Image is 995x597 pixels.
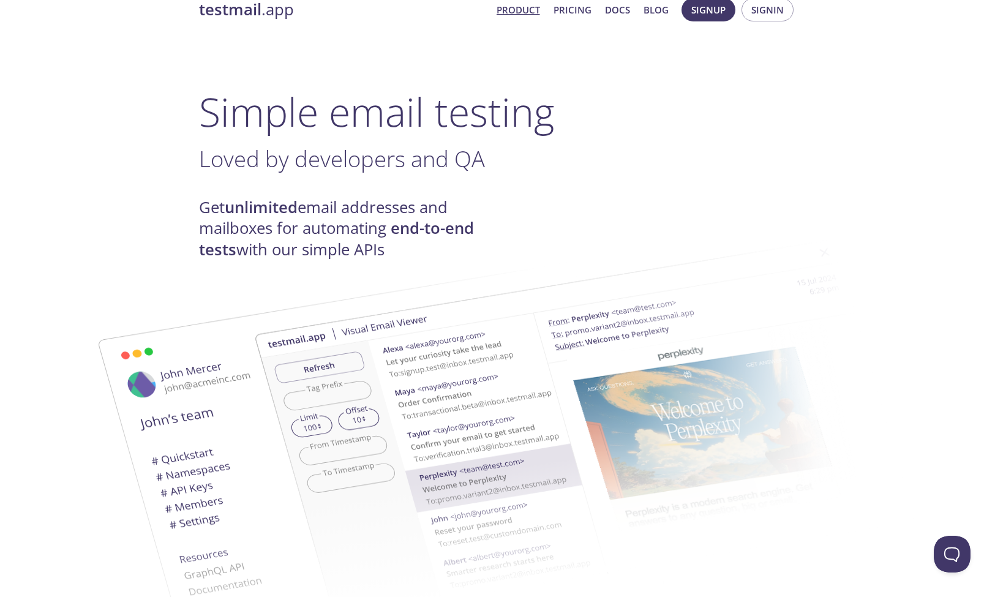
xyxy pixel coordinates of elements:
[605,2,630,18] a: Docs
[644,2,669,18] a: Blog
[554,2,591,18] a: Pricing
[199,197,498,260] h4: Get email addresses and mailboxes for automating with our simple APIs
[691,2,726,18] span: Signup
[199,217,474,260] strong: end-to-end tests
[199,88,797,135] h1: Simple email testing
[751,2,784,18] span: Signin
[934,536,971,573] iframe: Help Scout Beacon - Open
[225,197,298,218] strong: unlimited
[199,143,485,174] span: Loved by developers and QA
[497,2,540,18] a: Product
